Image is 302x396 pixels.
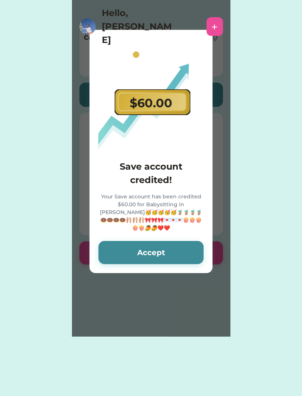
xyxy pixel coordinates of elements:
[211,21,218,32] div: +
[98,193,204,232] div: Your Save account has been credited $60.00 for Babysitting in [PERSON_NAME]🥳🥳🥳🥳🥳🧋🧋🧋🧋🍩🍩🍩🍩🩰🩰🩰🎀🎀🎀💌💌💌...
[79,18,96,35] img: https%3A%2F%2F1dfc823d71cc564f25c7cc035732a2d8.cdn.bubble.io%2Ff1751831364741x529860429793568300%...
[98,160,204,187] h4: Save account credited!
[98,241,204,264] button: Accept
[102,6,176,47] h4: Hello, [PERSON_NAME]
[130,94,172,112] div: $60.00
